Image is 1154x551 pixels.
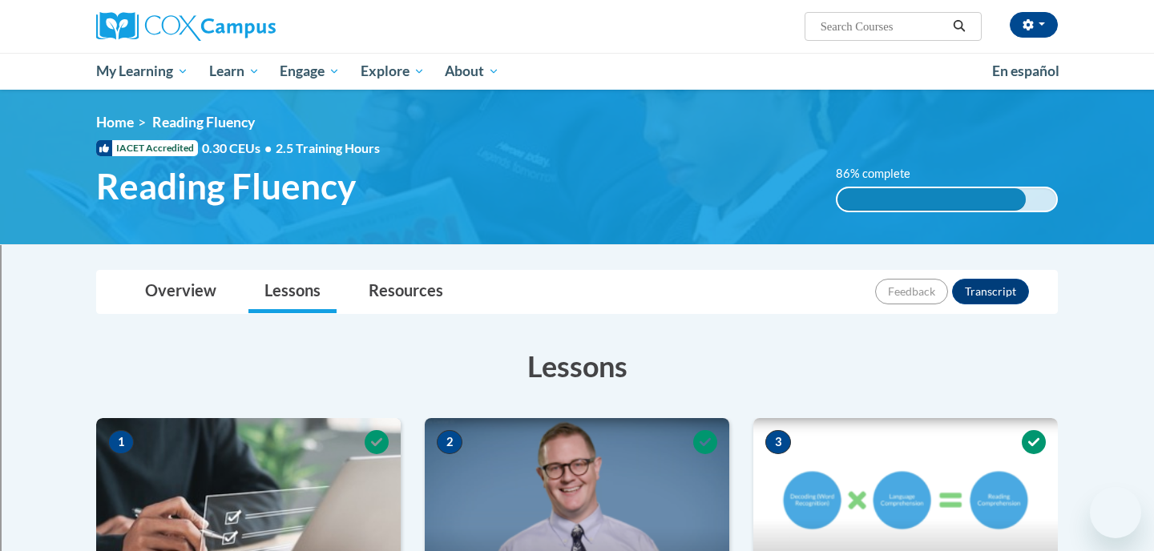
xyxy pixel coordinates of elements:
[435,53,510,90] a: About
[96,165,356,207] span: Reading Fluency
[1090,487,1141,538] iframe: Button to launch messaging window
[96,140,198,156] span: IACET Accredited
[152,114,255,131] span: Reading Fluency
[982,54,1070,88] a: En español
[1010,12,1058,38] button: Account Settings
[209,62,260,81] span: Learn
[836,165,928,183] label: 86% complete
[96,12,401,41] a: Cox Campus
[276,140,380,155] span: 2.5 Training Hours
[72,53,1082,90] div: Main menu
[269,53,350,90] a: Engage
[199,53,270,90] a: Learn
[947,17,971,36] button: Search
[202,139,276,157] span: 0.30 CEUs
[819,17,947,36] input: Search Courses
[86,53,199,90] a: My Learning
[445,62,499,81] span: About
[350,53,435,90] a: Explore
[96,114,134,131] a: Home
[264,140,272,155] span: •
[992,62,1059,79] span: En español
[280,62,340,81] span: Engage
[837,188,1026,211] div: 86% complete
[96,62,188,81] span: My Learning
[361,62,425,81] span: Explore
[96,12,276,41] img: Cox Campus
